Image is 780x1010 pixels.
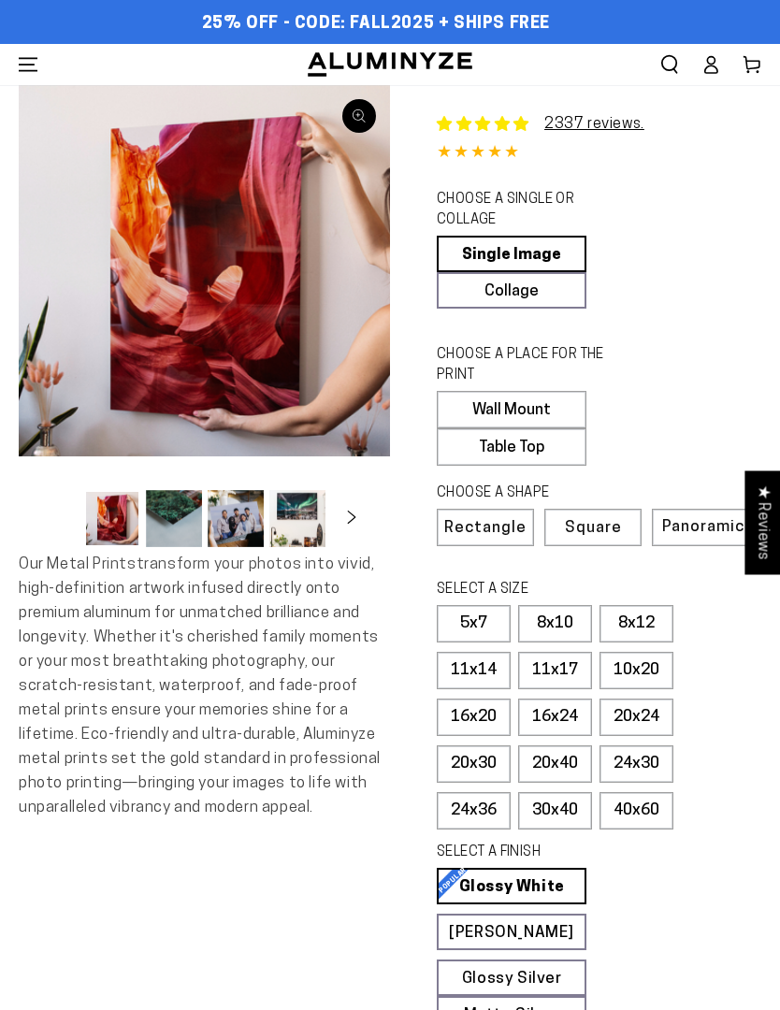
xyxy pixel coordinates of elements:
a: Glossy White [437,868,586,904]
span: Square [565,520,622,536]
button: Load image 1 in gallery view [84,490,140,547]
button: Load image 4 in gallery view [269,490,325,547]
label: 11x14 [437,652,511,689]
label: 16x24 [518,699,592,736]
div: Click to open Judge.me floating reviews tab [744,470,780,574]
label: 30x40 [518,792,592,830]
a: [PERSON_NAME] [437,914,586,950]
span: Panoramic [662,519,744,535]
span: 25% OFF - Code: FALL2025 + Ships Free [202,14,550,35]
label: 24x30 [599,745,673,783]
label: 10x20 [599,652,673,689]
legend: CHOOSE A SINGLE OR COLLAGE [437,190,624,231]
label: 16x20 [437,699,511,736]
label: 20x24 [599,699,673,736]
button: Load image 2 in gallery view [146,490,202,547]
label: 24x36 [437,792,511,830]
span: Rectangle [444,520,527,536]
label: Table Top [437,428,586,466]
label: 11x17 [518,652,592,689]
legend: CHOOSE A SHAPE [437,483,624,504]
a: 2337 reviews. [544,117,644,132]
a: 2337 reviews. [437,113,761,136]
label: 40x60 [599,792,673,830]
button: Slide right [331,498,372,539]
label: 20x30 [437,745,511,783]
summary: Menu [7,44,49,85]
span: Our Metal Prints transform your photos into vivid, high-definition artwork infused directly onto ... [19,556,381,815]
label: 8x10 [518,605,592,642]
legend: CHOOSE A PLACE FOR THE PRINT [437,345,624,386]
legend: SELECT A SIZE [437,580,624,600]
a: Single Image [437,236,586,272]
button: Slide left [37,498,79,539]
div: 4.85 out of 5.0 stars [437,140,761,167]
label: 5x7 [437,605,511,642]
label: 20x40 [518,745,592,783]
summary: Search our site [649,44,690,85]
img: Aluminyze [306,50,474,79]
button: Load image 3 in gallery view [208,490,264,547]
a: Collage [437,272,586,309]
a: Glossy Silver [437,959,586,996]
label: 8x12 [599,605,673,642]
media-gallery: Gallery Viewer [19,85,390,553]
label: Wall Mount [437,391,586,428]
legend: SELECT A FINISH [437,843,624,863]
